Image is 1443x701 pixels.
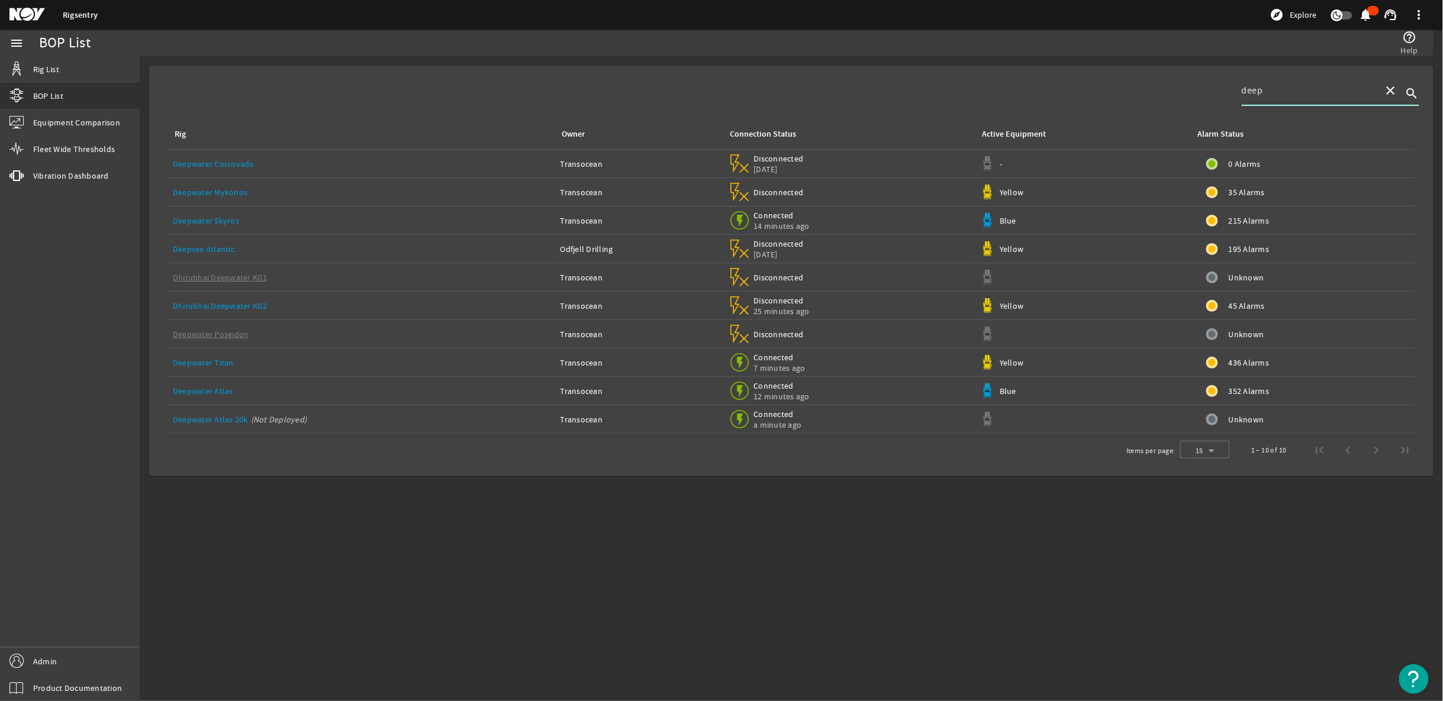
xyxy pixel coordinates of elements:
span: [DATE] [753,164,804,175]
mat-icon: close [1384,83,1398,98]
span: Yellow [1000,357,1024,368]
div: (Not Deployed) [251,414,307,425]
span: Admin [33,655,57,667]
a: Deepwater Poseidon [173,329,249,340]
span: BOP List [33,90,63,102]
span: Disconnected [753,187,804,198]
div: Active Equipment [982,128,1046,141]
img: Graypod.svg [980,412,995,427]
div: Owner [562,128,585,141]
div: Transocean [561,385,719,397]
input: Search... [1242,83,1374,98]
span: Connected [753,210,810,221]
mat-icon: help_outline [1403,30,1417,44]
div: Transocean [561,272,719,283]
div: Transocean [561,357,719,369]
img: Graypod.svg [980,156,995,171]
span: 7 minutes ago [753,363,805,373]
span: 352 Alarms [1229,385,1270,397]
mat-icon: support_agent [1384,8,1398,22]
div: Alarm Status [1198,128,1244,141]
a: Deepwater Atlas [173,386,233,396]
img: Yellowpod.svg [980,185,995,199]
img: Yellowpod.svg [980,241,995,256]
div: Transocean [561,186,719,198]
a: Rigsentry [63,9,98,21]
span: 25 minutes ago [753,306,810,316]
span: 12 minutes ago [753,391,810,402]
span: 215 Alarms [1229,215,1270,227]
span: 45 Alarms [1229,300,1265,312]
button: more_vert [1405,1,1434,29]
img: Yellowpod.svg [980,355,995,370]
span: Disconnected [753,272,804,283]
a: Deepwater Skyros [173,215,239,226]
a: Deepwater Atlas 20k [173,414,248,425]
span: Disconnected [753,153,804,164]
a: Deepwater Corcovado [173,159,255,169]
div: BOP List [39,37,91,49]
span: Connected [753,352,805,363]
span: Unknown [1229,328,1264,340]
span: [DATE] [753,249,804,260]
span: 0 Alarms [1229,158,1261,170]
span: Yellow [1000,301,1024,311]
mat-icon: menu [9,36,24,50]
span: - [1000,159,1002,169]
span: Disconnected [753,295,810,306]
div: Transocean [561,158,719,170]
img: Bluepod.svg [980,213,995,228]
img: Bluepod.svg [980,383,995,398]
mat-icon: vibration [9,169,24,183]
mat-icon: notifications [1359,8,1373,22]
div: Connection Status [730,128,796,141]
span: Disconnected [753,238,804,249]
span: Connected [753,409,804,419]
span: Connected [753,380,810,391]
div: Transocean [561,300,719,312]
div: Transocean [561,215,719,227]
img: Graypod.svg [980,270,995,285]
span: Help [1401,44,1418,56]
div: 1 – 10 of 10 [1251,444,1287,456]
div: Owner [561,128,714,141]
span: Unknown [1229,272,1264,283]
span: Yellow [1000,187,1024,198]
span: 195 Alarms [1229,243,1270,255]
a: Deepwater Mykonos [173,187,247,198]
span: Equipment Comparison [33,117,120,128]
span: Yellow [1000,244,1024,254]
a: Deepwater Titan [173,357,234,368]
img: Graypod.svg [980,327,995,341]
img: Yellowpod.svg [980,298,995,313]
div: Transocean [561,414,719,425]
button: Explore [1265,5,1322,24]
span: Blue [1000,215,1016,226]
div: Rig [175,128,186,141]
span: 436 Alarms [1229,357,1270,369]
a: Dhirubhai Deepwater KG2 [173,301,268,311]
span: Rig List [33,63,59,75]
span: Explore [1290,9,1317,21]
span: Product Documentation [33,682,122,694]
span: a minute ago [753,419,804,430]
a: Deepsea Atlantic [173,244,234,254]
span: Disconnected [753,329,804,340]
span: Fleet Wide Thresholds [33,143,115,155]
span: Vibration Dashboard [33,170,109,182]
div: Odfjell Drilling [561,243,719,255]
div: Transocean [561,328,719,340]
span: Blue [1000,386,1016,396]
div: Items per page: [1126,445,1175,457]
mat-icon: explore [1270,8,1284,22]
span: 14 minutes ago [753,221,810,231]
a: Dhirubhai Deepwater KG1 [173,272,268,283]
div: Rig [173,128,546,141]
button: Open Resource Center [1399,664,1429,694]
i: search [1405,86,1419,101]
span: 35 Alarms [1229,186,1265,198]
span: Unknown [1229,414,1264,425]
